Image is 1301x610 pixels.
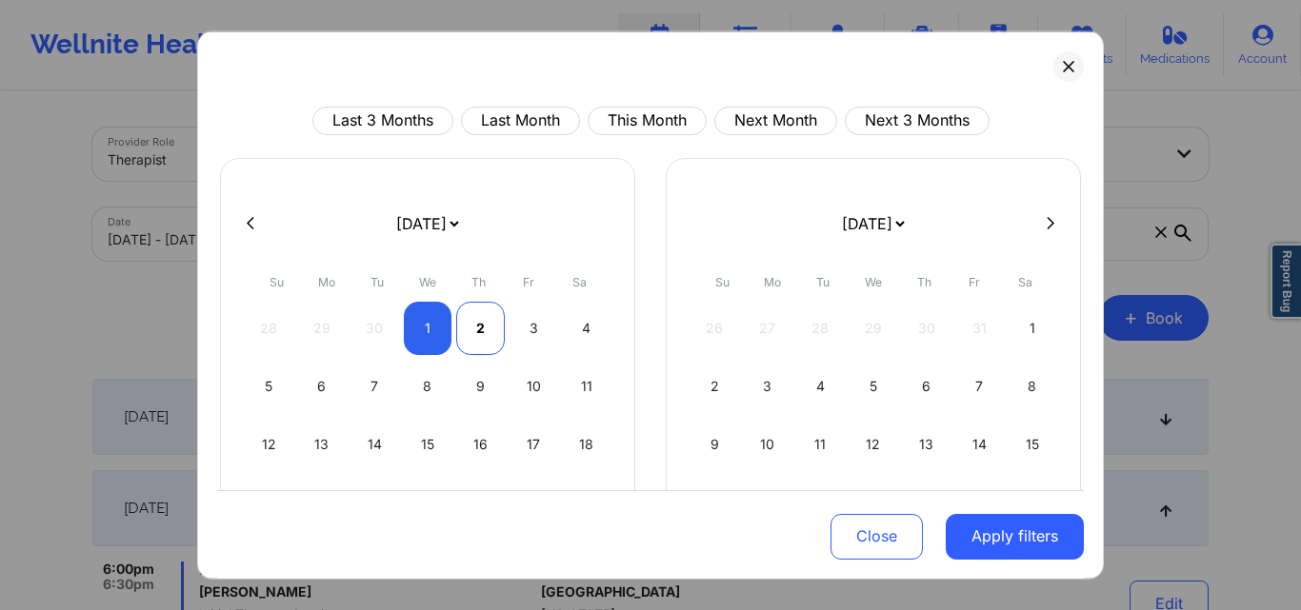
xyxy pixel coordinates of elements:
[572,274,587,288] abbr: Saturday
[691,417,739,470] div: Sun Nov 09 2025
[298,417,347,470] div: Mon Oct 13 2025
[715,274,730,288] abbr: Sunday
[845,106,990,134] button: Next 3 Months
[245,417,293,470] div: Sun Oct 12 2025
[350,359,399,412] div: Tue Oct 07 2025
[850,417,898,470] div: Wed Nov 12 2025
[955,359,1004,412] div: Fri Nov 07 2025
[850,475,898,528] div: Wed Nov 19 2025
[419,274,436,288] abbr: Wednesday
[350,417,399,470] div: Tue Oct 14 2025
[523,274,534,288] abbr: Friday
[245,475,293,528] div: Sun Oct 19 2025
[955,475,1004,528] div: Fri Nov 21 2025
[404,475,452,528] div: Wed Oct 22 2025
[917,274,931,288] abbr: Thursday
[404,417,452,470] div: Wed Oct 15 2025
[902,475,951,528] div: Thu Nov 20 2025
[456,475,505,528] div: Thu Oct 23 2025
[796,417,845,470] div: Tue Nov 11 2025
[1008,475,1056,528] div: Sat Nov 22 2025
[562,475,610,528] div: Sat Oct 25 2025
[969,274,980,288] abbr: Friday
[370,274,384,288] abbr: Tuesday
[510,417,558,470] div: Fri Oct 17 2025
[796,475,845,528] div: Tue Nov 18 2025
[816,274,830,288] abbr: Tuesday
[245,359,293,412] div: Sun Oct 05 2025
[456,359,505,412] div: Thu Oct 09 2025
[946,514,1084,560] button: Apply filters
[298,359,347,412] div: Mon Oct 06 2025
[562,301,610,354] div: Sat Oct 04 2025
[691,475,739,528] div: Sun Nov 16 2025
[510,359,558,412] div: Fri Oct 10 2025
[318,274,335,288] abbr: Monday
[714,106,837,134] button: Next Month
[831,514,923,560] button: Close
[270,274,284,288] abbr: Sunday
[744,359,792,412] div: Mon Nov 03 2025
[588,106,707,134] button: This Month
[510,301,558,354] div: Fri Oct 03 2025
[902,417,951,470] div: Thu Nov 13 2025
[456,417,505,470] div: Thu Oct 16 2025
[510,475,558,528] div: Fri Oct 24 2025
[1008,301,1056,354] div: Sat Nov 01 2025
[298,475,347,528] div: Mon Oct 20 2025
[744,417,792,470] div: Mon Nov 10 2025
[691,359,739,412] div: Sun Nov 02 2025
[456,301,505,354] div: Thu Oct 02 2025
[562,359,610,412] div: Sat Oct 11 2025
[1018,274,1032,288] abbr: Saturday
[350,475,399,528] div: Tue Oct 21 2025
[312,106,453,134] button: Last 3 Months
[955,417,1004,470] div: Fri Nov 14 2025
[796,359,845,412] div: Tue Nov 04 2025
[404,301,452,354] div: Wed Oct 01 2025
[744,475,792,528] div: Mon Nov 17 2025
[1008,359,1056,412] div: Sat Nov 08 2025
[562,417,610,470] div: Sat Oct 18 2025
[850,359,898,412] div: Wed Nov 05 2025
[764,274,781,288] abbr: Monday
[902,359,951,412] div: Thu Nov 06 2025
[471,274,486,288] abbr: Thursday
[1008,417,1056,470] div: Sat Nov 15 2025
[461,106,580,134] button: Last Month
[865,274,882,288] abbr: Wednesday
[404,359,452,412] div: Wed Oct 08 2025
